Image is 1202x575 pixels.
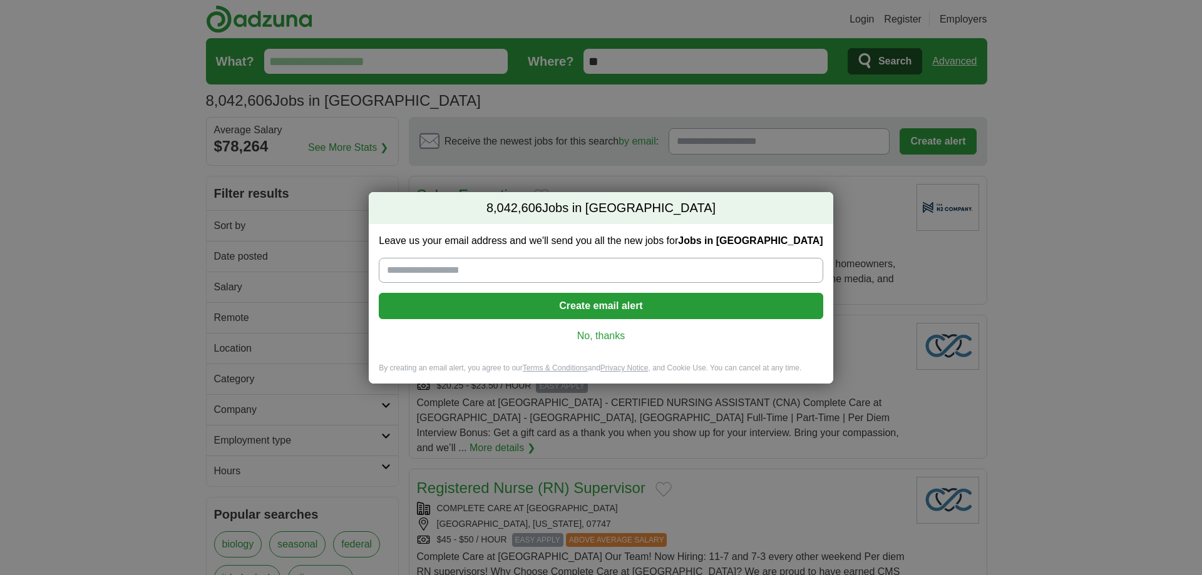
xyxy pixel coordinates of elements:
[486,200,542,217] span: 8,042,606
[379,234,823,248] label: Leave us your email address and we'll send you all the new jobs for
[369,192,833,225] h2: Jobs in [GEOGRAPHIC_DATA]
[678,235,823,246] strong: Jobs in [GEOGRAPHIC_DATA]
[379,293,823,319] button: Create email alert
[600,364,649,372] a: Privacy Notice
[389,329,813,343] a: No, thanks
[369,363,833,384] div: By creating an email alert, you agree to our and , and Cookie Use. You can cancel at any time.
[523,364,588,372] a: Terms & Conditions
